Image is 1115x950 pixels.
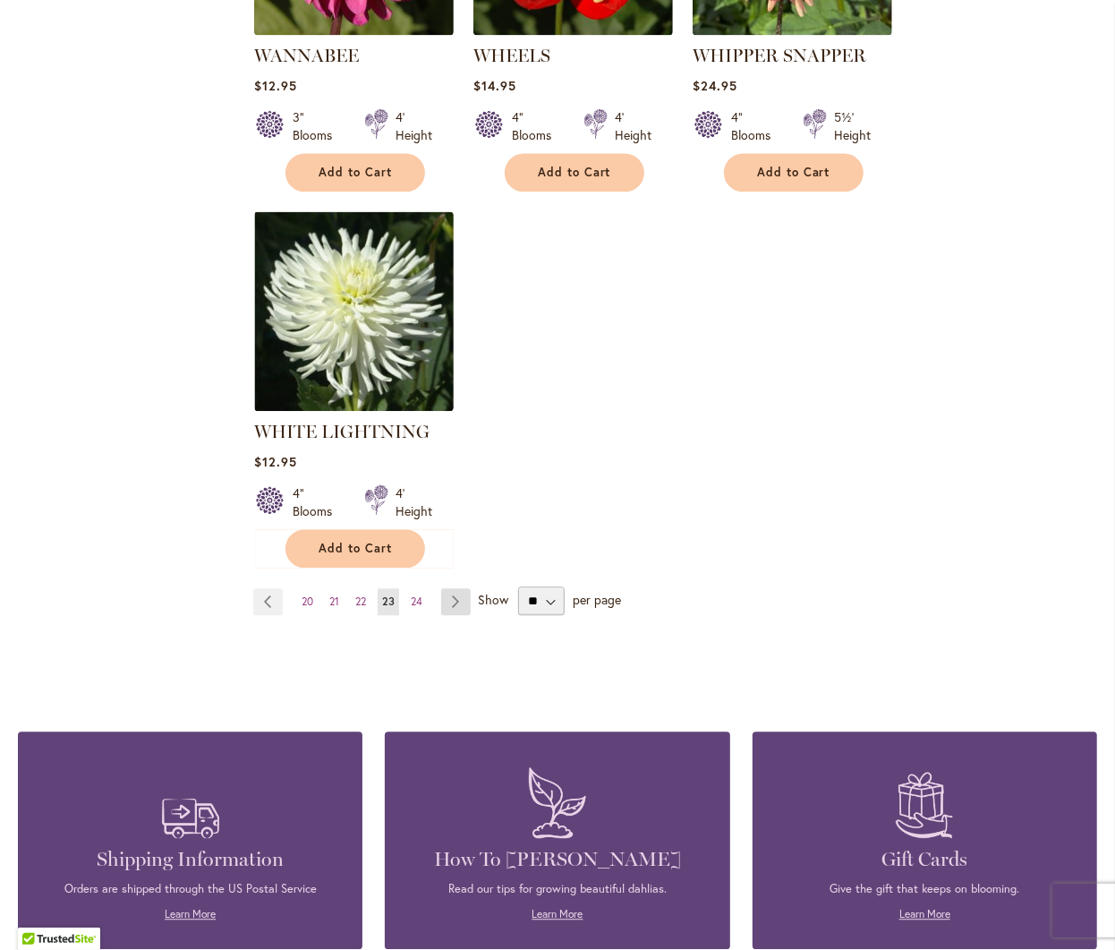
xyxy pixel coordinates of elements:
span: Add to Cart [538,165,611,180]
div: 4" Blooms [293,484,343,520]
img: WHITE LIGHTNING [254,211,454,411]
span: 20 [302,595,313,608]
iframe: Launch Accessibility Center [13,886,64,937]
h4: Gift Cards [779,847,1070,872]
button: Add to Cart [505,153,644,192]
a: 24 [406,588,427,615]
span: $12.95 [254,453,297,470]
a: WHEELS [473,21,673,39]
h4: Shipping Information [45,847,336,872]
a: WANNABEE [254,21,454,39]
a: WANNABEE [254,45,359,66]
a: WHITE LIGHTNING [254,421,430,442]
p: Give the gift that keeps on blooming. [779,881,1070,897]
button: Add to Cart [285,529,425,568]
span: 23 [382,595,395,608]
div: 4' Height [396,108,432,144]
span: Add to Cart [757,165,830,180]
div: 4" Blooms [512,108,562,144]
a: WHIPPER SNAPPER [693,21,892,39]
span: per page [573,591,621,608]
span: Add to Cart [319,165,392,180]
a: 21 [325,588,344,615]
span: $24.95 [693,77,737,94]
div: 4' Height [396,484,432,520]
a: WHEELS [473,45,550,66]
span: Add to Cart [319,541,392,556]
button: Add to Cart [285,153,425,192]
span: $14.95 [473,77,516,94]
div: 5½' Height [834,108,871,144]
span: 22 [355,595,366,608]
button: Add to Cart [724,153,864,192]
h4: How To [PERSON_NAME] [412,847,702,872]
span: Show [478,591,508,608]
a: Learn More [165,907,216,920]
span: 24 [411,595,422,608]
p: Orders are shipped through the US Postal Service [45,881,336,897]
div: 3" Blooms [293,108,343,144]
div: 4' Height [615,108,651,144]
a: Learn More [899,907,950,920]
a: WHIPPER SNAPPER [693,45,866,66]
span: 21 [329,595,339,608]
a: WHITE LIGHTNING [254,398,454,415]
div: 4" Blooms [731,108,781,144]
a: 20 [297,588,318,615]
a: Learn More [532,907,583,920]
span: $12.95 [254,77,297,94]
a: 22 [351,588,370,615]
p: Read our tips for growing beautiful dahlias. [412,881,702,897]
